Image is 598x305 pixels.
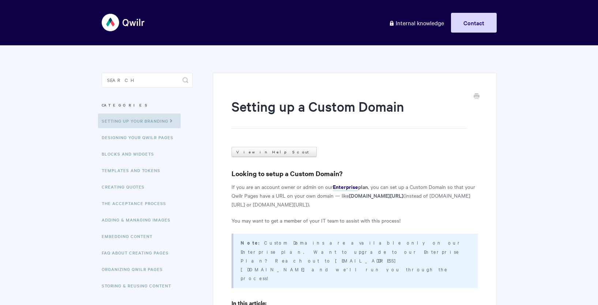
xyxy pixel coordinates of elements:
[451,13,497,33] a: Contact
[102,262,168,276] a: Organizing Qwilr Pages
[358,183,368,190] strong: plan
[102,179,150,194] a: Creating Quotes
[232,168,478,179] h3: Looking to setup a Custom Domain?
[333,183,358,190] strong: Enterprise
[102,73,193,88] input: Search
[241,239,264,246] strong: Note:
[102,229,158,243] a: Embedding Content
[102,278,177,293] a: Storing & Reusing Content
[102,212,176,227] a: Adding & Managing Images
[241,238,469,282] p: Custom Domains are available only on our Enterprise plan. Want to upgrade to our Enterprise Plan?...
[102,9,145,36] img: Qwilr Help Center
[102,130,179,145] a: Designing Your Qwilr Pages
[232,182,478,209] p: If you are an account owner or admin on our , you can set up a Custom Domain so that your Qwilr P...
[232,147,317,157] a: View in Help Scout
[102,163,166,178] a: Templates and Tokens
[98,114,181,128] a: Setting up your Branding
[474,93,479,101] a: Print this Article
[383,13,450,33] a: Internal knowledge
[232,216,478,225] p: You may want to get a member of your IT team to assist with this process!
[333,183,358,191] a: Enterprise
[232,97,467,129] h1: Setting up a Custom Domain
[102,146,159,161] a: Blocks and Widgets
[102,98,193,112] h3: Categories
[349,191,403,199] strong: [DOMAIN_NAME][URL]
[102,245,174,260] a: FAQ About Creating Pages
[102,196,172,211] a: The Acceptance Process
